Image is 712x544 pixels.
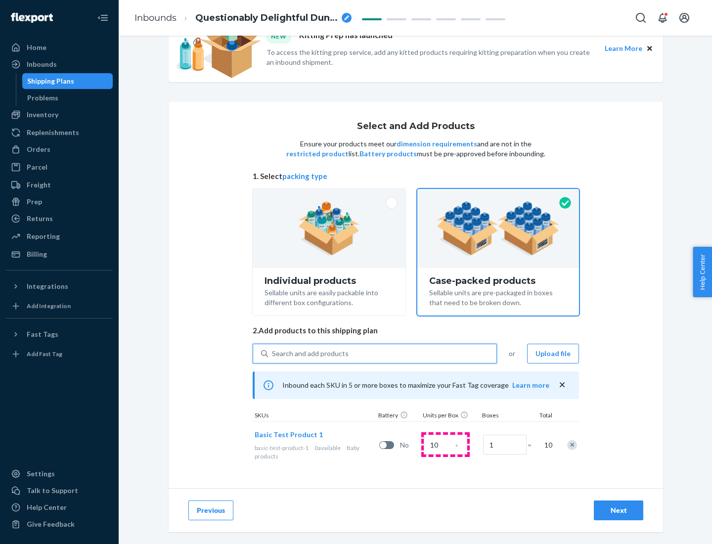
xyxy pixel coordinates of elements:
[134,12,177,23] a: Inbounds
[267,47,596,67] p: To access the kitting prep service, add any kitted products requiring kitting preparation when yo...
[267,30,291,43] div: NEW
[188,500,233,520] button: Previous
[602,505,635,515] div: Next
[11,13,53,23] img: Flexport logo
[631,8,651,28] button: Open Search Box
[27,329,58,339] div: Fast Tags
[6,346,113,362] a: Add Fast Tag
[693,247,712,297] button: Help Center
[27,469,55,479] div: Settings
[6,40,113,55] a: Home
[605,43,642,54] button: Learn More
[527,344,579,363] button: Upload file
[674,8,694,28] button: Open account menu
[22,90,113,106] a: Problems
[6,211,113,227] a: Returns
[253,371,579,399] div: Inbound each SKU in 5 or more boxes to maximize your Fast Tag coverage
[255,430,323,440] button: Basic Test Product 1
[512,380,549,390] button: Learn more
[27,128,79,137] div: Replenishments
[27,350,62,358] div: Add Fast Tag
[255,430,323,439] span: Basic Test Product 1
[421,411,480,421] div: Units per Box
[255,444,309,452] span: basic-test-product-1
[127,3,359,33] ol: breadcrumbs
[6,516,113,532] button: Give Feedback
[22,73,113,89] a: Shipping Plans
[437,201,560,256] img: case-pack.59cecea509d18c883b923b81aeac6d0b.png
[542,440,552,450] span: 10
[424,435,467,454] input: Case Quantity
[27,93,58,103] div: Problems
[265,276,394,286] div: Individual products
[480,411,530,421] div: Boxes
[6,246,113,262] a: Billing
[27,281,68,291] div: Integrations
[6,466,113,482] a: Settings
[285,139,546,159] p: Ensure your products meet our and are not in the list. must be pre-approved before inbounding.
[27,302,71,310] div: Add Integration
[253,411,376,421] div: SKUs
[509,349,515,359] span: or
[255,444,375,460] div: Baby products
[6,483,113,499] a: Talk to Support
[530,411,554,421] div: Total
[6,141,113,157] a: Orders
[314,444,341,452] span: 0 available
[644,43,655,54] button: Close
[27,144,50,154] div: Orders
[6,159,113,175] a: Parcel
[299,30,393,43] p: Kitting Prep has launched
[27,197,42,207] div: Prep
[27,162,47,172] div: Parcel
[6,228,113,244] a: Reporting
[6,125,113,140] a: Replenishments
[594,500,643,520] button: Next
[282,171,327,181] button: packing type
[27,76,74,86] div: Shipping Plans
[93,8,113,28] button: Close Navigation
[27,59,57,69] div: Inbounds
[483,435,527,454] input: Number of boxes
[27,519,75,529] div: Give Feedback
[27,110,58,120] div: Inventory
[272,349,349,359] div: Search and add products
[6,177,113,193] a: Freight
[528,440,537,450] span: =
[359,149,417,159] button: Battery products
[27,502,67,512] div: Help Center
[195,12,338,25] span: Questionably Delightful Dunlin
[567,440,577,450] div: Remove Item
[27,486,78,496] div: Talk to Support
[6,278,113,294] button: Integrations
[400,440,420,450] span: No
[653,8,672,28] button: Open notifications
[357,122,475,132] h1: Select and Add Products
[27,180,51,190] div: Freight
[376,411,421,421] div: Battery
[253,171,579,181] span: 1. Select
[429,286,567,308] div: Sellable units are pre-packaged in boxes that need to be broken down.
[265,286,394,308] div: Sellable units are easily packable into different box configurations.
[6,499,113,515] a: Help Center
[27,231,60,241] div: Reporting
[6,298,113,314] a: Add Integration
[6,56,113,72] a: Inbounds
[557,380,567,390] button: close
[286,149,349,159] button: restricted product
[397,139,477,149] button: dimension requirements
[6,326,113,342] button: Fast Tags
[27,249,47,259] div: Billing
[6,194,113,210] a: Prep
[253,325,579,336] span: 2. Add products to this shipping plan
[27,43,46,52] div: Home
[298,201,360,256] img: individual-pack.facf35554cb0f1810c75b2bd6df2d64e.png
[6,107,113,123] a: Inventory
[429,276,567,286] div: Case-packed products
[27,214,53,224] div: Returns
